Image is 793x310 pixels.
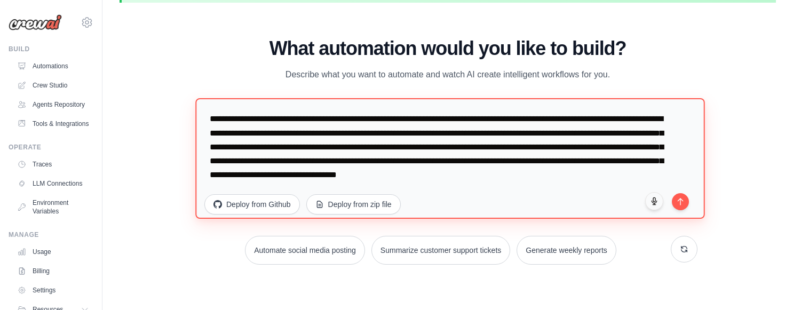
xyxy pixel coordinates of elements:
button: Automate social media posting [245,236,365,265]
a: Settings [13,282,93,299]
button: Generate weekly reports [517,236,616,265]
a: LLM Connections [13,175,93,192]
div: Operate [9,143,93,152]
a: Tools & Integrations [13,115,93,132]
a: Automations [13,58,93,75]
button: Deploy from zip file [306,194,401,214]
button: Summarize customer support tickets [371,236,510,265]
a: Agents Repository [13,96,93,113]
a: Crew Studio [13,77,93,94]
h1: What automation would you like to build? [198,38,697,59]
img: Logo [9,14,62,30]
div: Manage [9,230,93,239]
a: Usage [13,243,93,260]
a: Traces [13,156,93,173]
button: Deploy from Github [204,194,300,214]
a: Billing [13,263,93,280]
div: Build [9,45,93,53]
a: Environment Variables [13,194,93,220]
p: Describe what you want to automate and watch AI create intelligent workflows for you. [268,68,627,82]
